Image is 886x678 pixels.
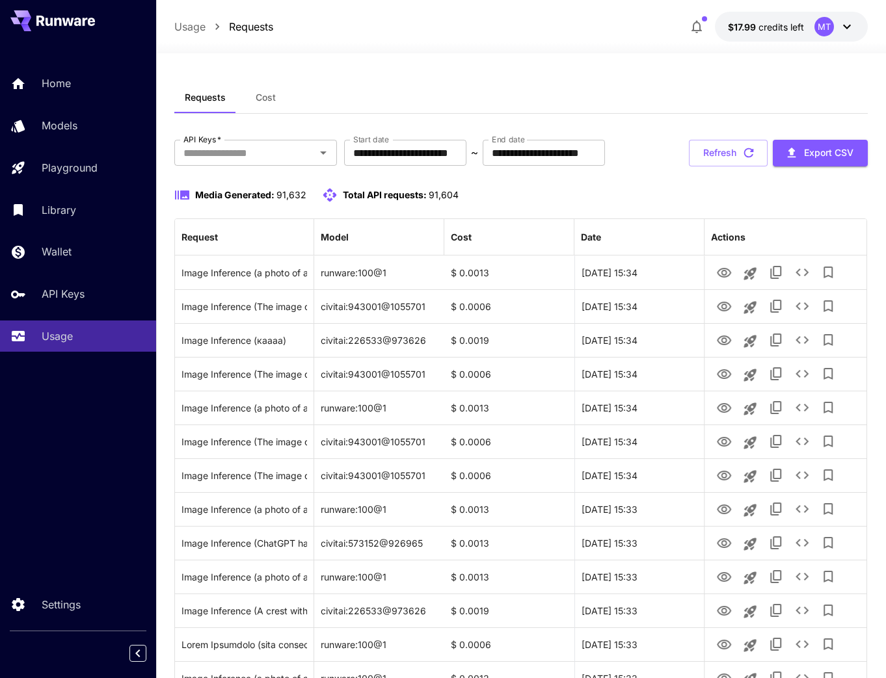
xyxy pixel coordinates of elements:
[574,255,705,289] div: 02 Oct, 2025 15:34
[711,597,737,623] button: View
[773,140,868,166] button: Export CSV
[574,391,705,424] div: 02 Oct, 2025 15:34
[42,118,77,133] p: Models
[711,563,737,590] button: View
[737,328,763,354] button: Launch in playground
[711,462,737,488] button: View
[314,289,444,323] div: civitai:943001@1055701
[574,323,705,357] div: 02 Oct, 2025 15:34
[444,560,574,593] div: $ 0.0013
[181,324,307,357] div: Click to copy prompt
[789,361,815,387] button: See details
[737,396,763,422] button: Launch in playground
[256,92,276,103] span: Cost
[789,428,815,454] button: See details
[314,560,444,593] div: runware:100@1
[181,493,307,526] div: Click to copy prompt
[181,527,307,560] div: Click to copy prompt
[444,526,574,560] div: $ 0.0013
[815,293,841,319] button: Add to library
[444,391,574,424] div: $ 0.0013
[789,395,815,421] button: See details
[471,145,478,161] p: ~
[737,261,763,287] button: Launch in playground
[728,21,758,33] span: $17.99
[174,19,206,34] a: Usage
[711,631,737,657] button: View
[276,189,306,200] span: 91,632
[815,395,841,421] button: Add to library
[789,597,815,623] button: See details
[715,12,868,42] button: $17.98884MT
[737,294,763,320] button: Launch in playground
[42,597,81,612] p: Settings
[181,459,307,492] div: Click to copy prompt
[711,495,737,522] button: View
[314,255,444,289] div: runware:100@1
[181,425,307,458] div: Click to copy prompt
[789,530,815,556] button: See details
[314,391,444,424] div: runware:100@1
[574,492,705,526] div: 02 Oct, 2025 15:33
[229,19,273,34] a: Requests
[314,357,444,391] div: civitai:943001@1055701
[42,286,85,302] p: API Keys
[444,458,574,492] div: $ 0.0006
[42,202,76,218] p: Library
[815,631,841,657] button: Add to library
[814,17,834,36] div: MT
[815,361,841,387] button: Add to library
[314,593,444,627] div: civitai:226533@973626
[815,530,841,556] button: Add to library
[763,259,789,285] button: Copy TaskUUID
[181,560,307,593] div: Click to copy prompt
[129,645,146,662] button: Collapse sidebar
[343,189,427,200] span: Total API requests:
[314,323,444,357] div: civitai:226533@973626
[711,360,737,387] button: View
[181,594,307,627] div: Click to copy prompt
[815,564,841,590] button: Add to library
[444,289,574,323] div: $ 0.0006
[314,424,444,458] div: civitai:943001@1055701
[711,293,737,319] button: View
[789,327,815,353] button: See details
[789,293,815,319] button: See details
[789,462,815,488] button: See details
[763,631,789,657] button: Copy TaskUUID
[689,140,768,166] button: Refresh
[737,497,763,523] button: Launch in playground
[574,560,705,593] div: 02 Oct, 2025 15:33
[711,259,737,285] button: View
[763,327,789,353] button: Copy TaskUUID
[444,593,574,627] div: $ 0.0019
[444,255,574,289] div: $ 0.0013
[737,632,763,658] button: Launch in playground
[139,642,156,665] div: Collapse sidebar
[711,326,737,353] button: View
[763,462,789,488] button: Copy TaskUUID
[763,496,789,522] button: Copy TaskUUID
[574,627,705,661] div: 02 Oct, 2025 15:33
[763,428,789,454] button: Copy TaskUUID
[181,231,218,242] div: Request
[789,496,815,522] button: See details
[763,293,789,319] button: Copy TaskUUID
[737,430,763,456] button: Launch in playground
[789,631,815,657] button: See details
[737,463,763,489] button: Launch in playground
[444,492,574,526] div: $ 0.0013
[444,357,574,391] div: $ 0.0006
[728,20,804,34] div: $17.98884
[185,92,226,103] span: Requests
[789,259,815,285] button: See details
[444,627,574,661] div: $ 0.0006
[789,564,815,590] button: See details
[711,529,737,556] button: View
[574,289,705,323] div: 02 Oct, 2025 15:34
[763,395,789,421] button: Copy TaskUUID
[758,21,804,33] span: credits left
[815,259,841,285] button: Add to library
